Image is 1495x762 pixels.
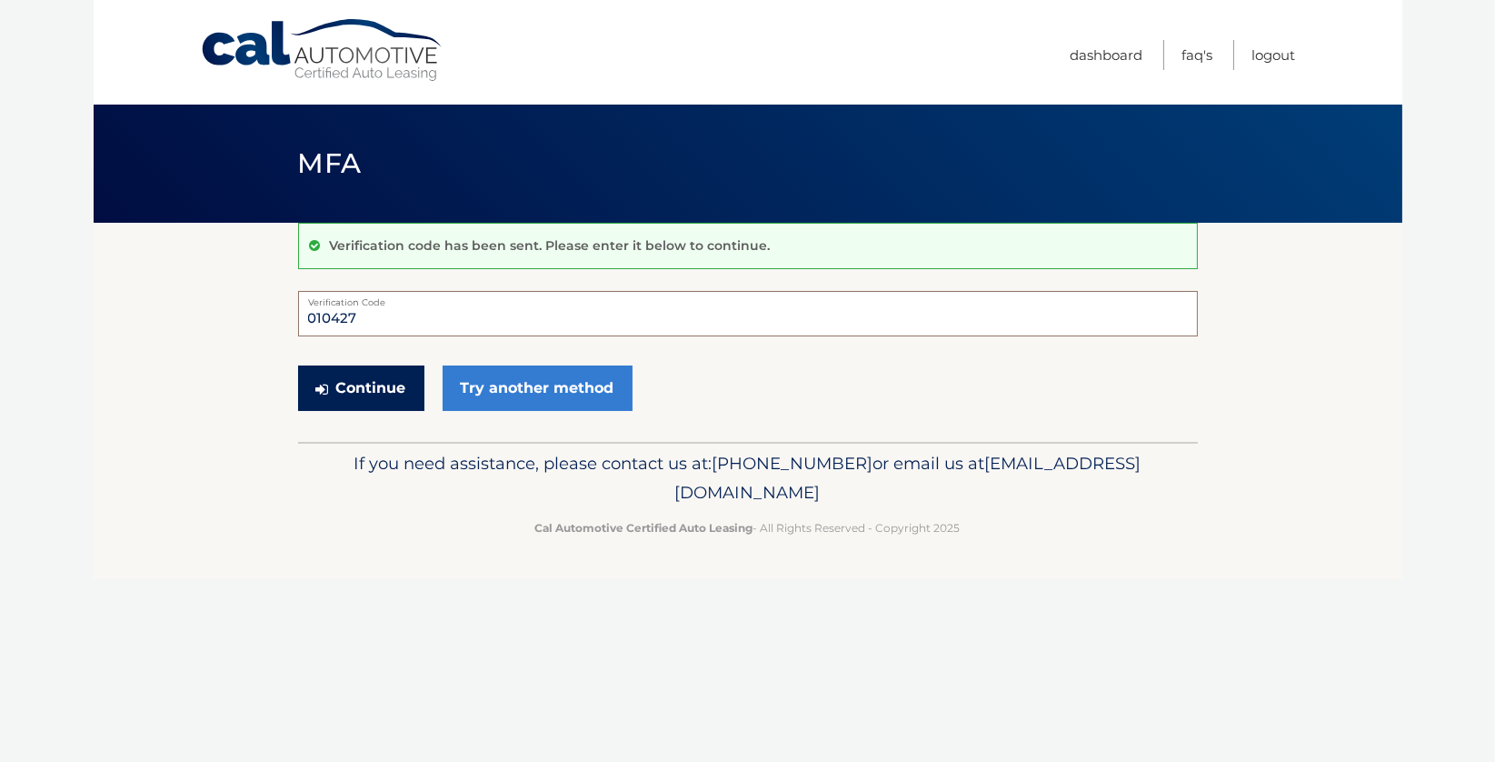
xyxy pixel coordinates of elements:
p: If you need assistance, please contact us at: or email us at [310,449,1186,507]
a: FAQ's [1182,40,1213,70]
span: [EMAIL_ADDRESS][DOMAIN_NAME] [675,453,1141,503]
a: Logout [1252,40,1296,70]
a: Try another method [443,366,633,411]
span: MFA [298,146,362,180]
a: Cal Automotive [200,18,445,83]
button: Continue [298,366,424,411]
input: Verification Code [298,291,1198,336]
strong: Cal Automotive Certified Auto Leasing [535,521,753,535]
a: Dashboard [1071,40,1143,70]
p: Verification code has been sent. Please enter it below to continue. [330,237,771,254]
span: [PHONE_NUMBER] [713,453,873,474]
label: Verification Code [298,291,1198,306]
p: - All Rights Reserved - Copyright 2025 [310,518,1186,537]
